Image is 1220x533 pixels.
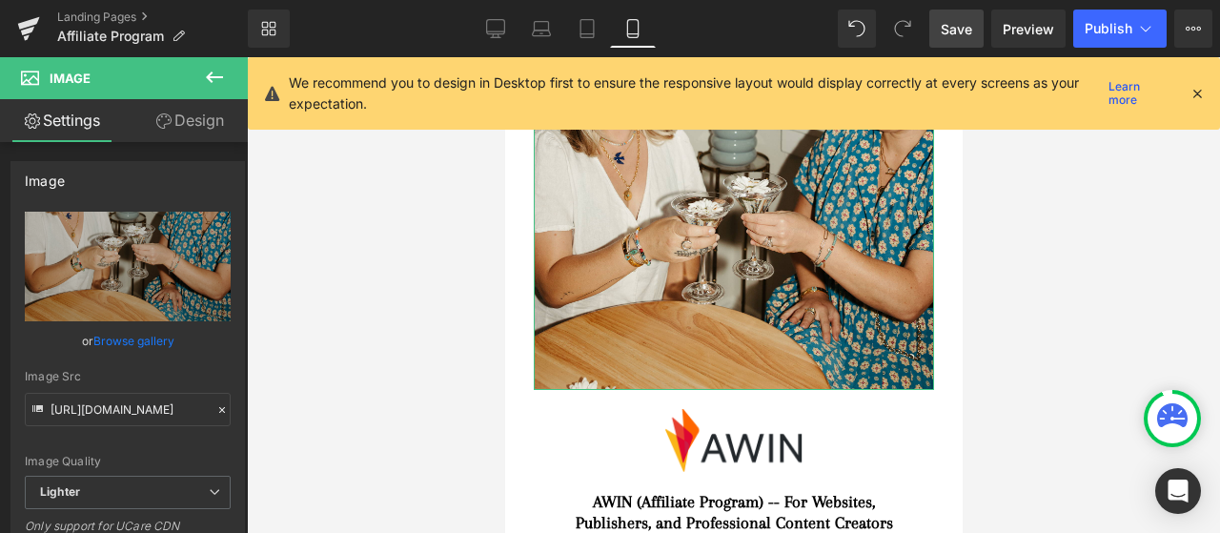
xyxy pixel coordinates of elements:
[25,370,231,383] div: Image Src
[473,10,518,48] a: Desktop
[289,72,1101,114] p: We recommend you to design in Desktop first to ensure the responsive layout would display correct...
[1101,82,1174,105] a: Learn more
[40,484,80,499] b: Lighter
[1174,10,1212,48] button: More
[248,10,290,48] a: New Library
[25,331,231,351] div: or
[991,10,1066,48] a: Preview
[25,393,231,426] input: Link
[1003,19,1054,39] span: Preview
[71,435,388,475] strong: AWIN (Affiliate Program) -- For Websites, Publishers, and Professional Content Creators
[838,10,876,48] button: Undo
[610,10,656,48] a: Mobile
[1073,10,1167,48] button: Publish
[518,10,564,48] a: Laptop
[128,99,252,142] a: Design
[941,19,972,39] span: Save
[25,162,65,189] div: Image
[57,10,248,25] a: Landing Pages
[564,10,610,48] a: Tablet
[57,29,164,44] span: Affiliate Program
[884,10,922,48] button: Redo
[93,324,174,358] a: Browse gallery
[1155,468,1201,514] div: Open Intercom Messenger
[1085,21,1132,36] span: Publish
[50,71,91,86] span: Image
[25,455,231,468] div: Image Quality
